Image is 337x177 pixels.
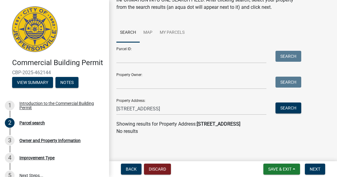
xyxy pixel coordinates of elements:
[55,77,78,88] button: Notes
[5,118,15,128] div: 2
[12,58,104,67] h4: Commercial Building Permit
[5,136,15,145] div: 3
[263,164,300,175] button: Save & Exit
[19,138,81,143] div: Owner and Property Information
[268,167,292,172] span: Save & Exit
[126,167,137,172] span: Back
[19,121,45,125] div: Parcel search
[5,101,15,110] div: 1
[121,164,142,175] button: Back
[310,167,320,172] span: Next
[140,23,156,43] a: Map
[275,77,301,88] button: Search
[305,164,325,175] button: Next
[116,120,330,128] div: Showing results for Property Address:
[12,80,53,85] wm-modal-confirm: Summary
[197,121,240,127] strong: [STREET_ADDRESS]
[55,80,78,85] wm-modal-confirm: Notes
[19,156,55,160] div: Improvement Type
[275,102,301,113] button: Search
[116,23,140,43] a: Search
[116,128,330,135] p: No results
[19,101,99,110] div: Introduction to the Commercial Building Permit
[275,51,301,62] button: Search
[5,153,15,163] div: 4
[156,23,188,43] a: My Parcels
[12,70,97,75] span: CBP-2025-462144
[12,6,58,52] img: City of Jeffersonville, Indiana
[144,164,171,175] button: Discard
[12,77,53,88] button: View Summary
